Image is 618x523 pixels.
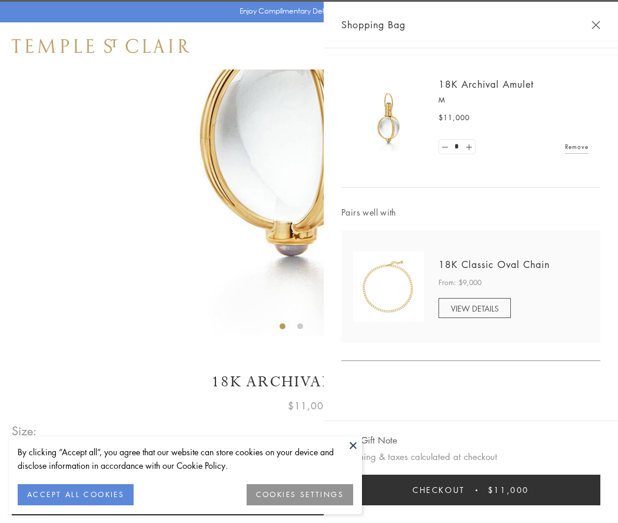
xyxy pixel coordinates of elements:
[592,21,600,29] button: Close Shopping Bag
[341,17,406,32] span: Shopping Bag
[288,398,330,413] span: $11,000
[12,421,38,441] span: Size:
[413,484,465,496] span: Checkout
[565,140,589,153] a: Remove
[438,298,511,318] a: VIEW DETAILS
[240,5,373,17] p: Enjoy Complimentary Delivery & Returns
[341,475,600,505] button: Checkout $11,000
[12,39,190,53] img: Temple St. Clair
[438,112,470,124] span: $11,000
[438,94,589,106] p: M
[12,372,606,392] h1: 18K Archival Amulet
[451,303,499,314] span: VIEW DETAILS
[247,484,353,505] button: COOKIES SETTINGS
[488,484,529,496] span: $11,000
[353,82,424,153] img: 18K Archival Amulet
[439,140,451,154] a: Set quantity to 0
[353,251,424,322] img: N88865-OV18
[341,449,600,464] p: Shipping & taxes calculated at checkout
[463,140,474,154] a: Set quantity to 2
[438,258,550,271] a: 18K Classic Oval Chain
[341,433,397,448] button: Add Gift Note
[341,206,600,219] span: Pairs well with
[438,78,534,91] a: 18K Archival Amulet
[438,277,481,289] span: From: $9,000
[18,445,353,472] div: By clicking “Accept all”, you agree that our website can store cookies on your device and disclos...
[18,484,134,505] button: ACCEPT ALL COOKIES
